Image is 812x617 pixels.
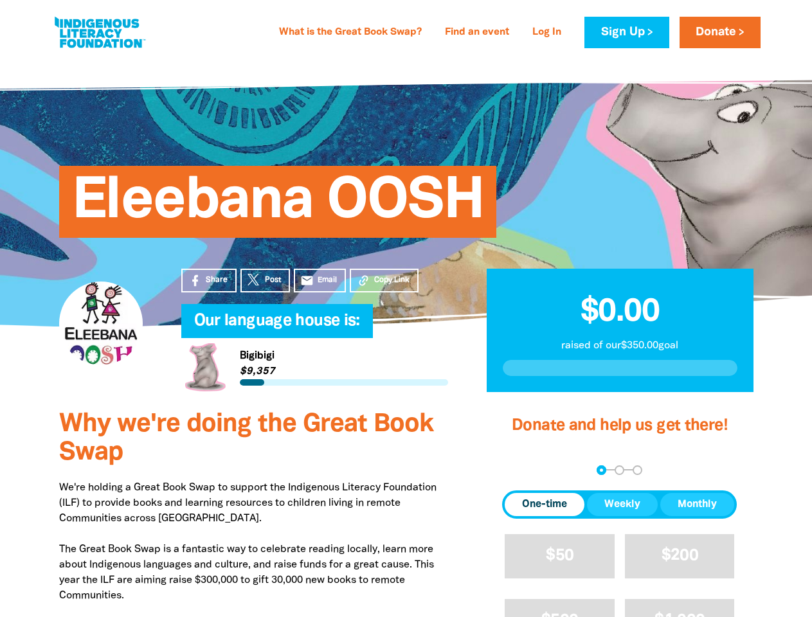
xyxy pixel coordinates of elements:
button: Navigate to step 1 of 3 to enter your donation amount [597,465,606,475]
button: Copy Link [350,269,419,292]
span: $200 [662,548,698,563]
span: Our language house is: [194,314,360,338]
button: Monthly [660,493,734,516]
button: $50 [505,534,615,578]
div: Donation frequency [502,490,737,519]
span: $0.00 [581,298,660,327]
a: Find an event [437,22,517,43]
span: $50 [546,548,573,563]
button: $200 [625,534,735,578]
a: Post [240,269,290,292]
span: Post [265,274,281,286]
span: Eleebana OOSH [72,175,484,238]
span: Why we're doing the Great Book Swap [59,413,433,465]
span: Monthly [678,497,717,512]
span: Copy Link [374,274,410,286]
a: emailEmail [294,269,347,292]
span: One-time [522,497,567,512]
span: Share [206,274,228,286]
a: What is the Great Book Swap? [271,22,429,43]
span: Weekly [604,497,640,512]
p: raised of our $350.00 goal [503,338,737,353]
a: Share [181,269,237,292]
span: Donate and help us get there! [512,418,728,433]
a: Sign Up [584,17,669,48]
button: Weekly [587,493,658,516]
button: One-time [505,493,584,516]
button: Navigate to step 3 of 3 to enter your payment details [633,465,642,475]
button: Navigate to step 2 of 3 to enter your details [615,465,624,475]
h6: My Team [181,325,448,333]
a: Donate [680,17,761,48]
a: Log In [525,22,569,43]
i: email [300,274,314,287]
span: Email [318,274,337,286]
